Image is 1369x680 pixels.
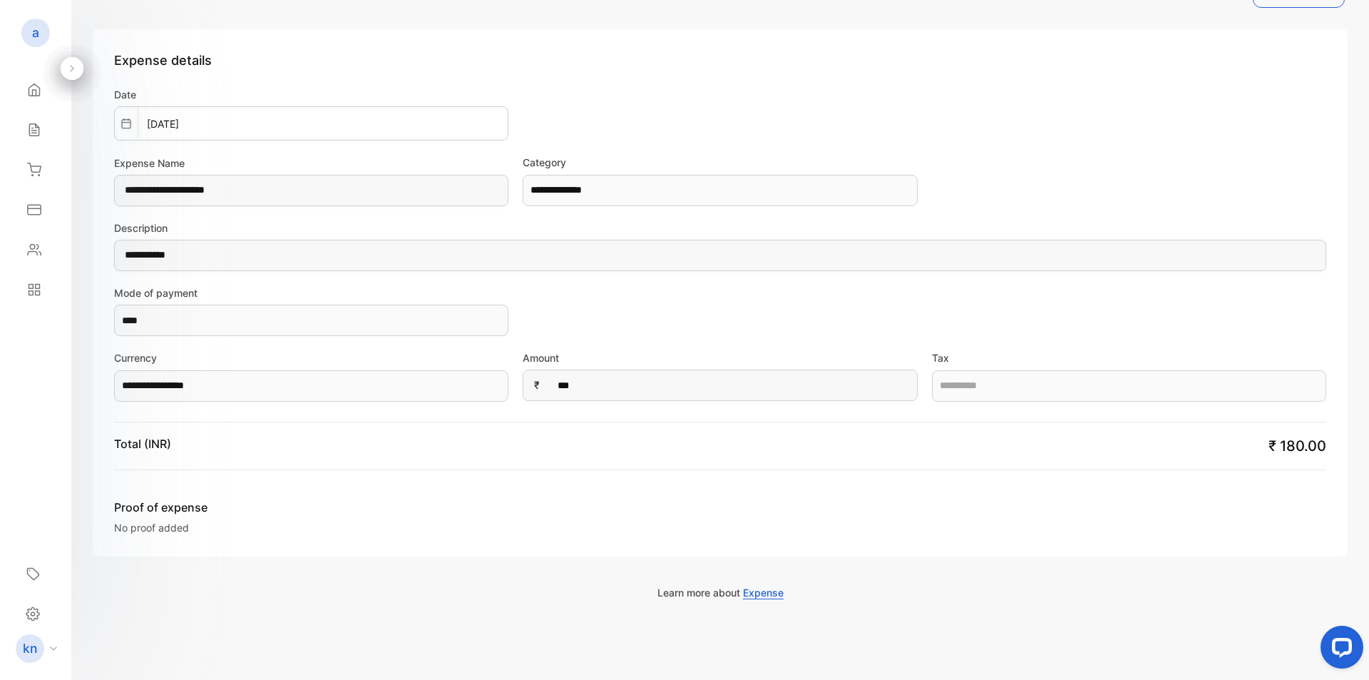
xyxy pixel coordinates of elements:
p: [DATE] [138,116,188,131]
span: No proof added [114,522,189,534]
p: kn [23,639,37,658]
p: a [32,24,39,42]
label: Category [523,155,917,170]
label: Expense Name [114,156,508,171]
span: ₹ [534,377,540,392]
label: Date [114,87,508,102]
span: Proof of expense [114,499,388,516]
label: Tax [932,350,1326,365]
label: Amount [523,350,917,365]
label: Mode of payment [114,285,508,300]
label: Description [114,220,1326,235]
span: ₹ 180.00 [1268,437,1326,455]
iframe: LiveChat chat widget [1309,620,1369,680]
span: Expense [743,587,784,599]
p: Expense details [114,51,1326,70]
p: Learn more about [93,585,1348,600]
p: Total (INR) [114,435,171,452]
label: Currency [114,350,508,365]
